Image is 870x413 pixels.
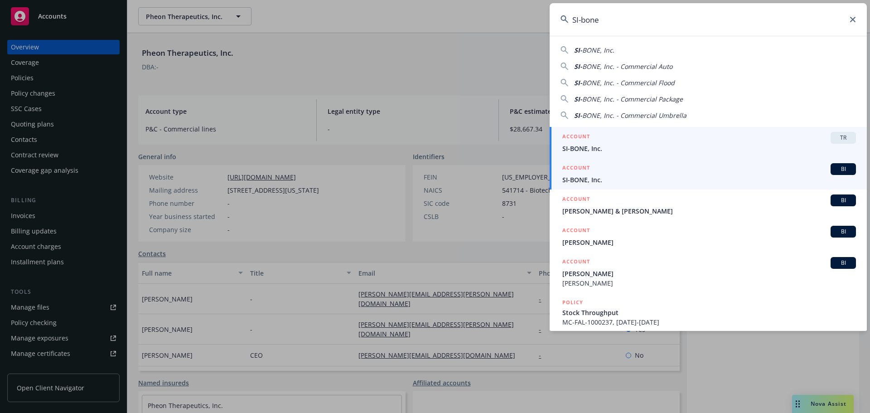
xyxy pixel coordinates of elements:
[562,194,590,205] h5: ACCOUNT
[562,308,856,317] span: Stock Throughput
[562,238,856,247] span: [PERSON_NAME]
[574,95,582,103] span: SI-
[562,144,856,153] span: SI-BONE, Inc.
[834,196,852,204] span: BI
[834,165,852,173] span: BI
[550,127,867,158] a: ACCOUNTTRSI-BONE, Inc.
[562,269,856,278] span: [PERSON_NAME]
[562,163,590,174] h5: ACCOUNT
[582,95,683,103] span: BONE, Inc. - Commercial Package
[834,228,852,236] span: BI
[574,111,582,120] span: SI-
[562,278,856,288] span: [PERSON_NAME]
[562,206,856,216] span: [PERSON_NAME] & [PERSON_NAME]
[550,221,867,252] a: ACCOUNTBI[PERSON_NAME]
[834,134,852,142] span: TR
[582,46,614,54] span: BONE, Inc.
[550,293,867,332] a: POLICYStock ThroughputMC-FAL-1000237, [DATE]-[DATE]
[574,62,582,71] span: SI-
[834,259,852,267] span: BI
[550,158,867,189] a: ACCOUNTBISI-BONE, Inc.
[562,257,590,268] h5: ACCOUNT
[550,189,867,221] a: ACCOUNTBI[PERSON_NAME] & [PERSON_NAME]
[582,78,675,87] span: BONE, Inc. - Commercial Flood
[582,62,672,71] span: BONE, Inc. - Commercial Auto
[582,111,686,120] span: BONE, Inc. - Commercial Umbrella
[550,3,867,36] input: Search...
[574,78,582,87] span: SI-
[562,226,590,237] h5: ACCOUNT
[574,46,582,54] span: SI-
[562,132,590,143] h5: ACCOUNT
[562,298,583,307] h5: POLICY
[562,317,856,327] span: MC-FAL-1000237, [DATE]-[DATE]
[562,175,856,185] span: SI-BONE, Inc.
[550,252,867,293] a: ACCOUNTBI[PERSON_NAME][PERSON_NAME]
